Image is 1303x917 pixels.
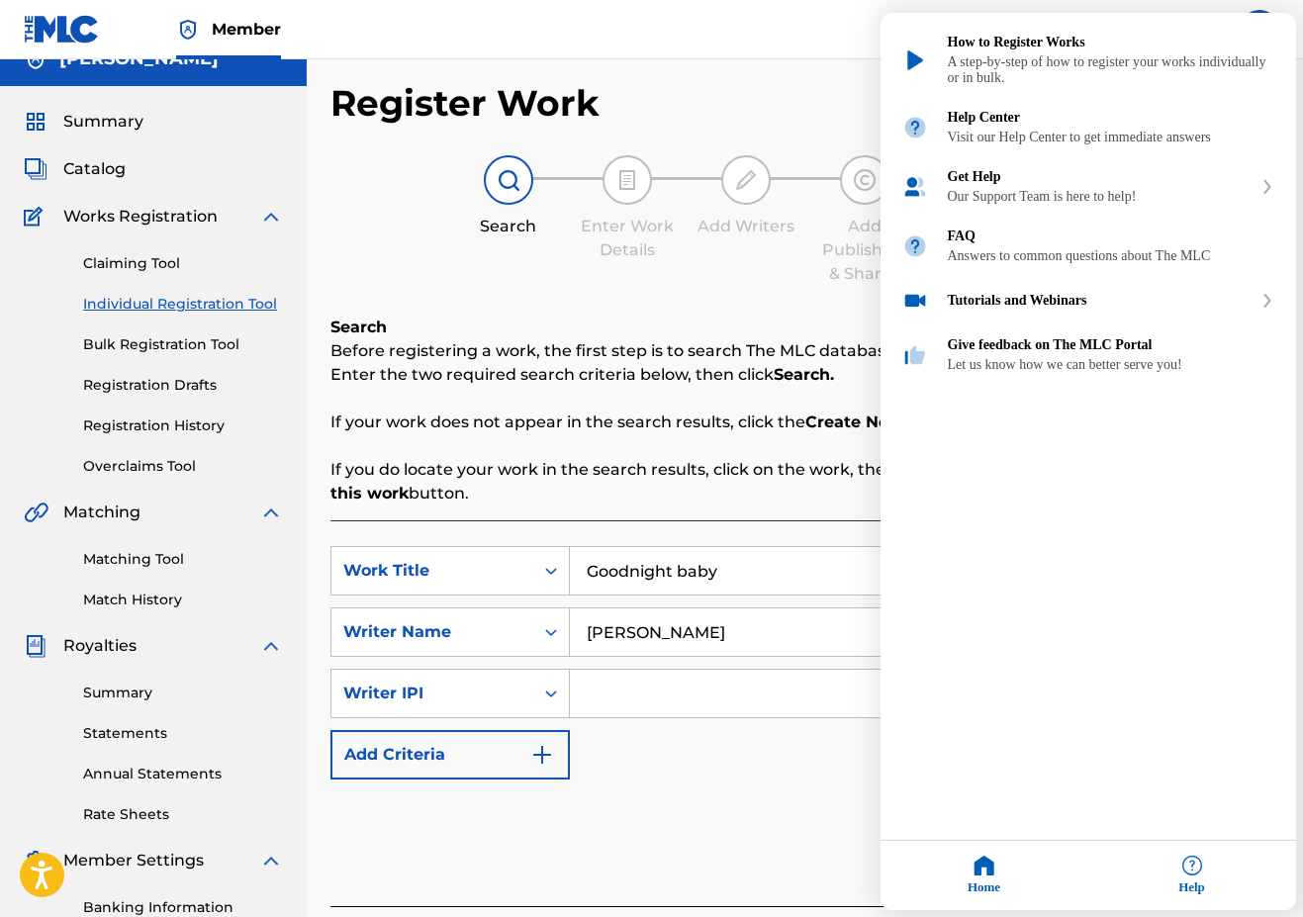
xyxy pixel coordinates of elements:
div: How to Register Works [948,35,1274,50]
div: Get Help [948,169,1253,185]
img: module icon [902,47,928,73]
div: How to Register Works [881,23,1296,98]
div: Our Support Team is here to help! [948,189,1253,205]
div: FAQ [881,217,1296,276]
div: Give feedback on The MLC Portal [881,325,1296,385]
div: Get Help [881,157,1296,217]
div: Visit our Help Center to get immediate answers [948,130,1274,145]
div: Help [1088,841,1296,910]
div: Help Center [881,98,1296,157]
img: module icon [902,342,928,368]
svg: expand [1261,180,1273,194]
div: FAQ [948,229,1274,244]
div: Give feedback on The MLC Portal [948,337,1274,353]
img: module icon [902,233,928,259]
div: Answers to common questions about The MLC [948,248,1274,264]
img: module icon [902,288,928,314]
div: A step-by-step of how to register your works individually or in bulk. [948,54,1274,86]
div: Tutorials and Webinars [881,276,1296,325]
svg: expand [1261,294,1273,308]
div: Help Center [948,110,1274,126]
div: Tutorials and Webinars [948,293,1253,309]
div: Resource center home modules [881,13,1296,385]
div: Let us know how we can better serve you! [948,357,1274,373]
img: module icon [902,115,928,140]
div: Home [881,841,1088,910]
img: module icon [902,174,928,200]
div: entering resource center home [881,13,1296,385]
